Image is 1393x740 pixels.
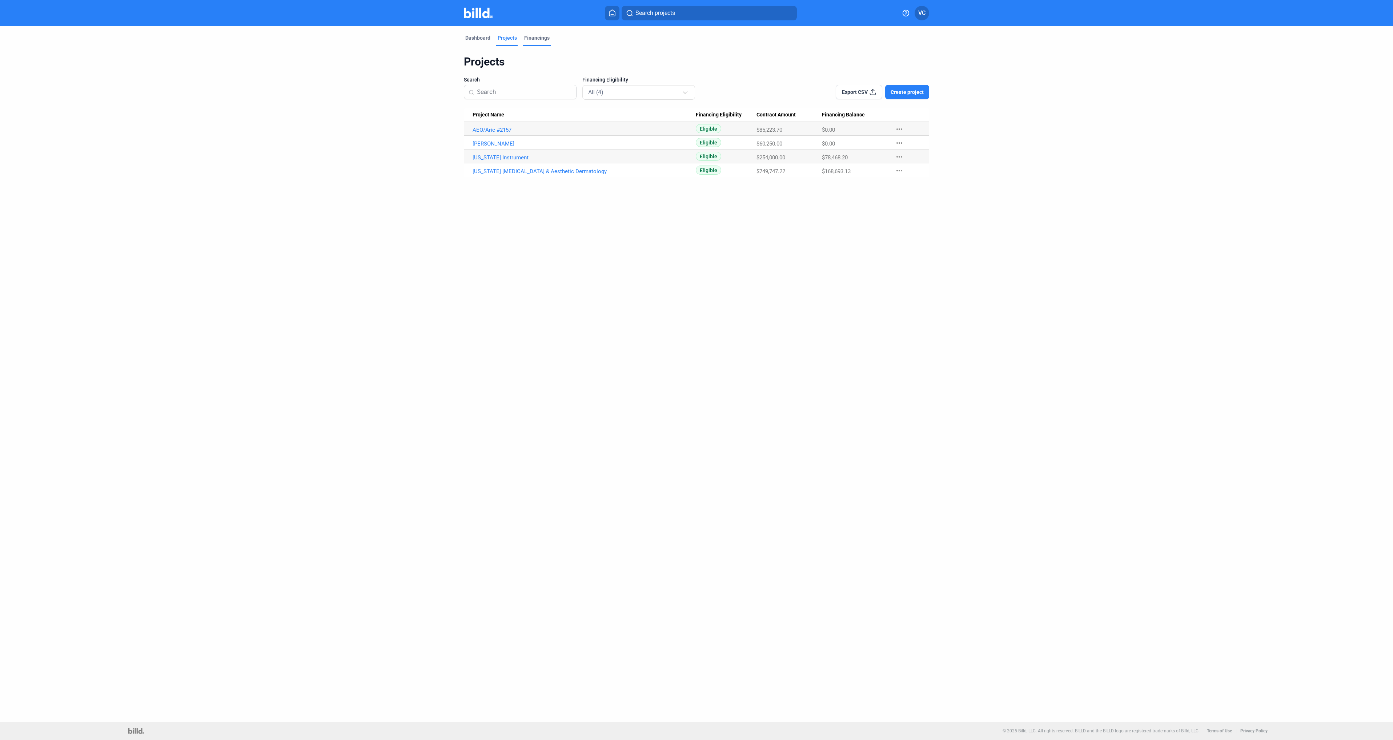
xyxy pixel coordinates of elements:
[915,6,929,20] button: VC
[822,112,888,118] div: Financing Balance
[696,124,721,133] span: Eligible
[822,140,835,147] span: $0.00
[622,6,797,20] button: Search projects
[842,88,868,96] span: Export CSV
[464,8,493,18] img: Billd Company Logo
[473,127,696,133] a: AEO/Arie #2157
[696,152,721,161] span: Eligible
[756,127,782,133] span: $85,223.70
[1207,728,1232,733] b: Terms of Use
[895,139,904,147] mat-icon: more_horiz
[756,112,822,118] div: Contract Amount
[822,154,848,161] span: $78,468.20
[473,140,696,147] a: [PERSON_NAME]
[756,154,785,161] span: $254,000.00
[582,76,628,83] span: Financing Eligibility
[588,89,603,96] mat-select-trigger: All (4)
[822,168,851,175] span: $168,693.13
[895,125,904,134] mat-icon: more_horiz
[822,112,865,118] span: Financing Balance
[1240,728,1268,733] b: Privacy Policy
[756,112,796,118] span: Contract Amount
[128,728,144,734] img: logo
[836,85,882,99] button: Export CSV
[696,112,742,118] span: Financing Eligibility
[464,55,929,69] div: Projects
[473,112,504,118] span: Project Name
[891,88,924,96] span: Create project
[1003,728,1200,733] p: © 2025 Billd, LLC. All rights reserved. BILLD and the BILLD logo are registered trademarks of Bil...
[635,9,675,17] span: Search projects
[918,9,926,17] span: VC
[498,34,517,41] div: Projects
[524,34,550,41] div: Financings
[473,168,696,175] a: [US_STATE] [MEDICAL_DATA] & Aesthetic Dermatology
[822,127,835,133] span: $0.00
[464,76,480,83] span: Search
[895,152,904,161] mat-icon: more_horiz
[696,166,721,175] span: Eligible
[756,168,785,175] span: $749,747.22
[895,166,904,175] mat-icon: more_horiz
[473,112,696,118] div: Project Name
[465,34,490,41] div: Dashboard
[696,138,721,147] span: Eligible
[756,140,782,147] span: $60,250.00
[696,112,757,118] div: Financing Eligibility
[473,154,696,161] a: [US_STATE] Instrument
[477,84,572,100] input: Search
[885,85,929,99] button: Create project
[1236,728,1237,733] p: |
